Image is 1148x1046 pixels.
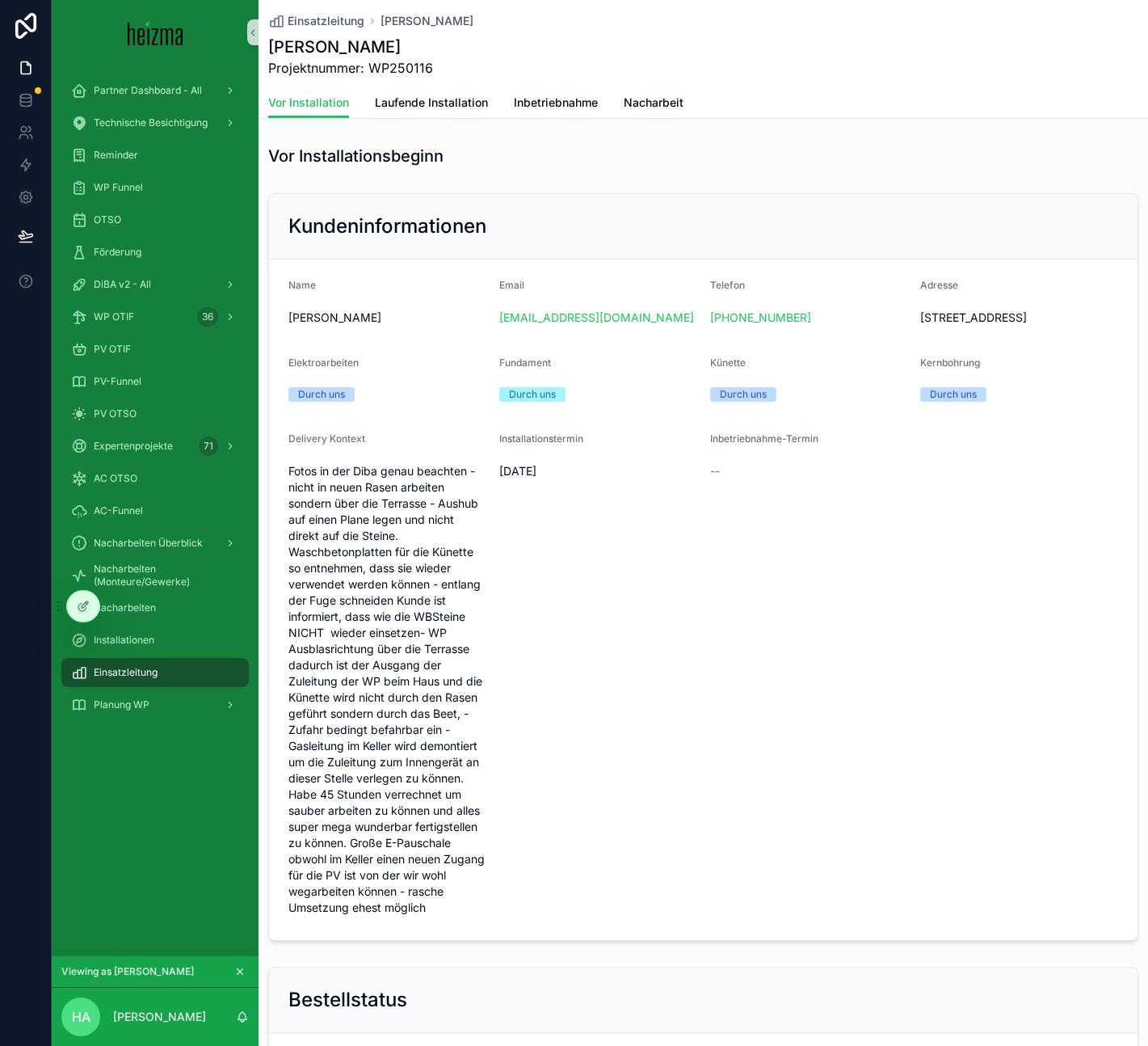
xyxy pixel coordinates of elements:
[268,36,433,58] h1: [PERSON_NAME]
[199,437,218,456] div: 71
[94,537,203,550] span: Nacharbeiten Überblick
[128,19,183,45] img: App logo
[61,690,249,719] a: Planung WP
[499,356,551,369] span: Fundament
[61,464,249,493] a: AC OTSO
[624,88,683,120] a: Nacharbeit
[710,279,745,291] span: Telefon
[61,626,249,655] a: Installationen
[375,95,488,111] span: Laufende Installation
[94,246,141,259] span: Förderung
[710,310,811,326] a: [PHONE_NUMBER]
[499,279,524,291] span: Email
[61,335,249,364] a: PV OTIF
[61,302,249,331] a: WP OTIF36
[930,387,977,402] div: Durch uns
[61,561,249,590] a: Nacharbeiten (Monteure/Gewerke)
[920,279,958,291] span: Adresse
[288,310,486,326] span: [PERSON_NAME]
[94,601,156,614] span: Nacharbeiten
[94,278,151,291] span: DiBA v2 - All
[94,634,154,647] span: Installationen
[61,593,249,622] a: Nacharbeiten
[94,698,149,711] span: Planung WP
[72,1007,90,1027] span: HA
[61,658,249,687] a: Einsatzleitung
[94,407,137,420] span: PV OTSO
[94,666,158,679] span: Einsatzleitung
[94,563,233,588] span: Nacharbeiten (Monteure/Gewerke)
[61,965,194,978] span: Viewing as [PERSON_NAME]
[197,307,218,327] div: 36
[61,76,249,105] a: Partner Dashboard - All
[288,432,365,445] span: Delivery Kontext
[920,310,1118,326] span: [STREET_ADDRESS]
[61,399,249,428] a: PV OTSO
[288,356,359,369] span: Elektroarbeiten
[61,270,249,299] a: DiBA v2 - All
[920,356,980,369] span: Kernbohrung
[94,84,202,97] span: Partner Dashboard - All
[720,387,767,402] div: Durch uns
[514,88,598,120] a: Inbetriebnahme
[710,432,818,445] span: Inbetriebnahme-Termin
[94,310,134,323] span: WP OTIF
[268,58,433,78] span: Projektnummer: WP250116
[61,529,249,558] a: Nacharbeiten Überblick
[113,1009,206,1025] p: [PERSON_NAME]
[375,88,488,120] a: Laufende Installation
[710,356,746,369] span: Künette
[94,213,121,226] span: OTSO
[94,343,131,356] span: PV OTIF
[499,432,583,445] span: Installationstermin
[624,95,683,111] span: Nacharbeit
[499,310,694,326] a: [EMAIL_ADDRESS][DOMAIN_NAME]
[94,149,138,162] span: Reminder
[61,205,249,234] a: OTSO
[288,279,316,291] span: Name
[509,387,556,402] div: Durch uns
[288,13,364,29] span: Einsatzleitung
[268,13,364,29] a: Einsatzleitung
[288,987,407,1013] h2: Bestellstatus
[61,432,249,461] a: Expertenprojekte71
[268,88,349,119] a: Vor Installation
[94,472,137,485] span: AC OTSO
[298,387,345,402] div: Durch uns
[61,108,249,137] a: Technische Besichtigung
[94,504,143,517] span: AC-Funnel
[94,375,141,388] span: PV-Funnel
[61,141,249,170] a: Reminder
[94,116,208,129] span: Technische Besichtigung
[61,173,249,202] a: WP Funnel
[514,95,598,111] span: Inbetriebnahme
[94,440,173,453] span: Expertenprojekte
[288,463,486,916] span: Fotos in der Diba genau beachten - nicht in neuen Rasen arbeiten sondern über die Terrasse - Aush...
[268,145,444,167] h1: Vor Installationsbeginn
[61,367,249,396] a: PV-Funnel
[61,238,249,267] a: Förderung
[52,65,259,740] div: scrollable content
[710,463,720,479] span: --
[381,13,473,29] a: [PERSON_NAME]
[499,463,697,479] span: [DATE]
[268,95,349,111] span: Vor Installation
[94,181,143,194] span: WP Funnel
[288,213,486,239] h2: Kundeninformationen
[61,496,249,525] a: AC-Funnel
